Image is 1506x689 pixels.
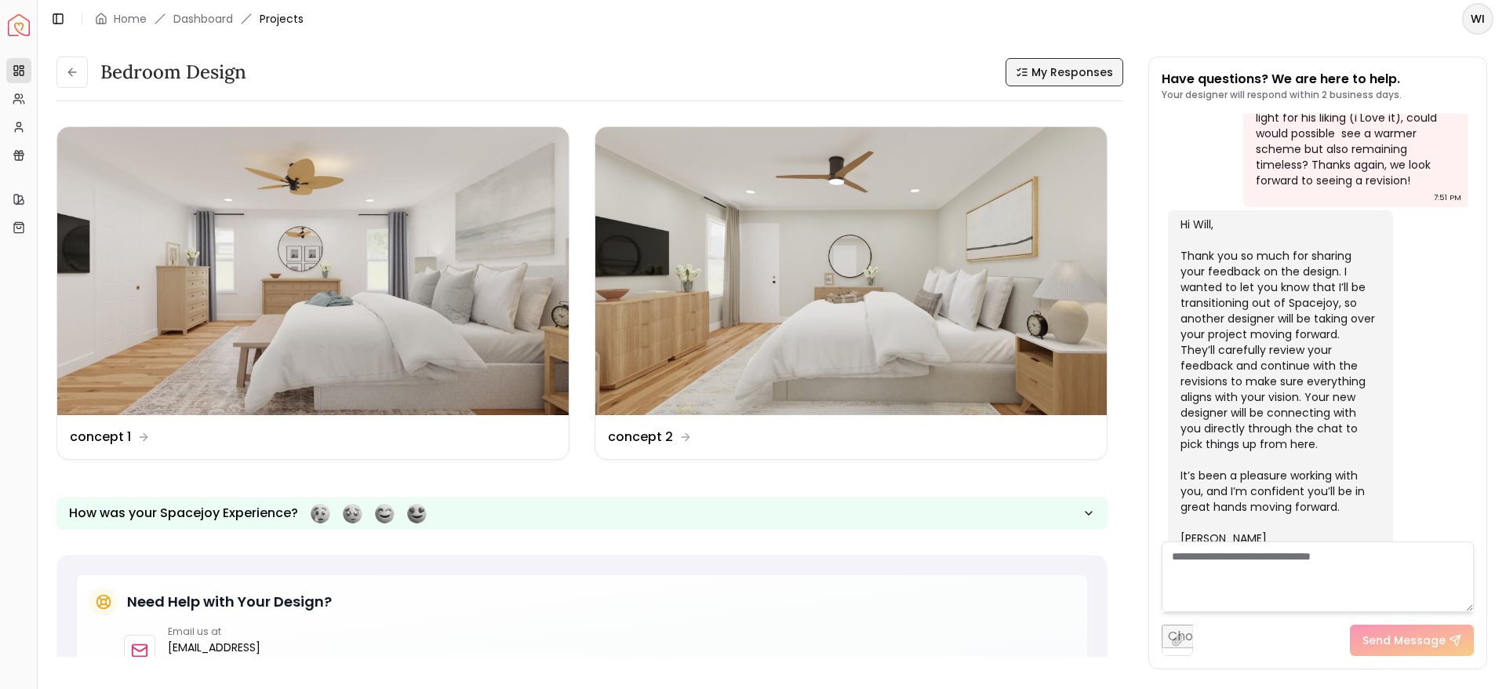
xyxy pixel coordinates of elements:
[1006,58,1123,86] button: My Responses
[8,14,30,36] a: Spacejoy
[173,11,233,27] a: Dashboard
[1180,217,1377,546] div: Hi Will, Thank you so much for sharing your feedback on the design. I wanted to let you know that...
[260,11,304,27] span: Projects
[595,126,1108,460] a: concept 2concept 2
[8,14,30,36] img: Spacejoy Logo
[95,11,304,27] nav: breadcrumb
[56,126,569,460] a: concept 1concept 1
[1162,89,1402,101] p: Your designer will respond within 2 business days.
[57,127,569,415] img: concept 1
[1031,64,1113,80] span: My Responses
[114,11,147,27] a: Home
[69,504,298,523] p: How was your Spacejoy Experience?
[127,591,332,613] h5: Need Help with Your Design?
[168,625,343,638] p: Email us at
[168,638,343,676] a: [EMAIL_ADDRESS][DOMAIN_NAME]
[1162,70,1402,89] p: Have questions? We are here to help.
[1462,3,1493,35] button: WI
[595,127,1107,415] img: concept 2
[56,498,1108,530] button: How was your Spacejoy Experience?Feeling terribleFeeling badFeeling goodFeeling awesome
[1256,47,1453,188] div: We do like the wall color, ceiling fans, and wall art. I would still like to see more options for...
[70,428,131,447] dd: concept 1
[1434,190,1461,206] div: 7:51 PM
[608,428,673,447] dd: concept 2
[100,60,246,85] h3: Bedroom design
[1464,5,1492,33] span: WI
